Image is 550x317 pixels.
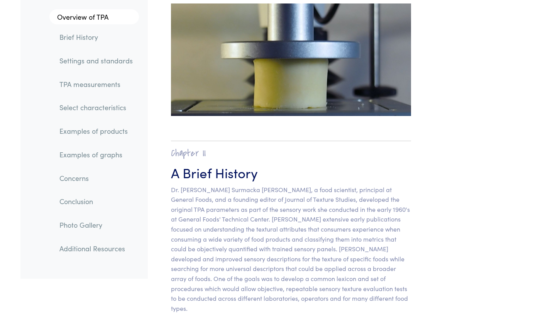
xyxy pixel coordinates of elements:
p: Dr. [PERSON_NAME] Surmacka [PERSON_NAME], a food scientist, principal at General Foods, and a fou... [171,185,411,314]
a: Examples of graphs [53,146,139,164]
img: cheese, precompression [171,3,411,116]
a: Concerns [53,169,139,187]
a: Photo Gallery [53,216,139,234]
a: TPA measurements [53,75,139,93]
a: Examples of products [53,123,139,140]
a: Additional Resources [53,240,139,257]
a: Brief History [53,29,139,46]
h2: Chapter II [171,147,411,159]
a: Overview of TPA [49,9,139,25]
a: Conclusion [53,193,139,211]
a: Select characteristics [53,99,139,117]
h3: A Brief History [171,163,411,182]
a: Settings and standards [53,52,139,70]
